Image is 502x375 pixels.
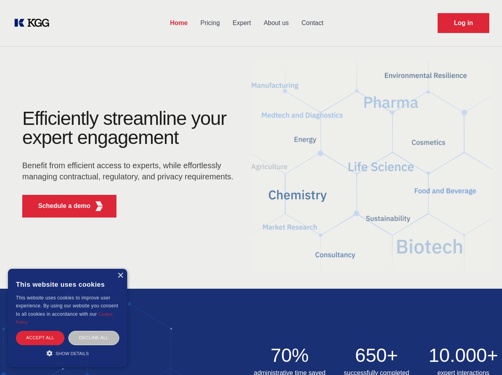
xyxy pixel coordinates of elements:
button: Schedule a demoKGG Fifth Element RED [22,195,116,218]
div: Accept all [16,331,64,345]
img: KGG Fifth Element RED [251,52,493,281]
div: Close [117,273,123,279]
div: This website uses cookies [16,275,119,294]
span: Show details [56,351,89,356]
span: This website uses cookies to improve user experience. By using our website you consent to all coo... [16,295,118,317]
h2: 70% [251,346,329,365]
a: Contact [295,13,330,33]
p: Benefit from efficient access to experts, while effortlessly managing contractual, regulatory, an... [22,160,238,182]
a: KOL Knowledge Platform: Talk to Key External Experts (KEE) [13,17,56,29]
a: Pricing [194,13,226,33]
h1: Efficiently streamline your expert engagement [22,109,238,147]
a: Request Demo [438,13,489,33]
img: KGG Fifth Element RED [94,201,104,211]
a: Home [164,13,194,33]
a: Expert [226,13,257,33]
div: Show details [16,349,119,357]
div: Decline all [68,331,119,345]
a: About us [257,13,295,33]
h2: 650+ [338,346,415,365]
p: Schedule a demo [38,201,91,211]
a: Cookie Policy [16,312,113,324]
